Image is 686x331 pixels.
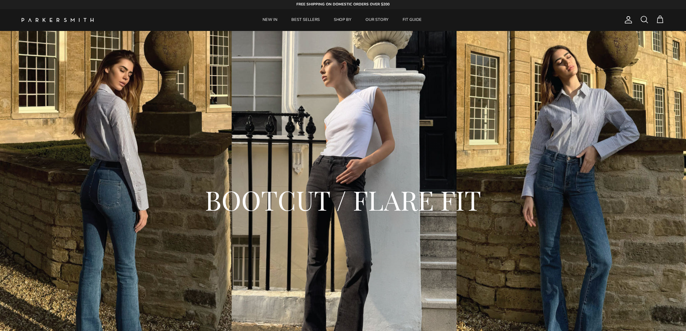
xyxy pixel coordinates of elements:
div: Primary [107,9,577,31]
a: Account [621,15,633,24]
h2: BOOTCUT / FLARE FIT [40,183,646,217]
a: NEW IN [256,9,284,31]
img: Parker Smith [22,18,94,22]
a: FIT GUIDE [396,9,428,31]
a: SHOP BY [327,9,358,31]
strong: FREE SHIPPING ON DOMESTIC ORDERS OVER $200 [296,2,390,7]
a: BEST SELLERS [285,9,326,31]
a: OUR STORY [359,9,395,31]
